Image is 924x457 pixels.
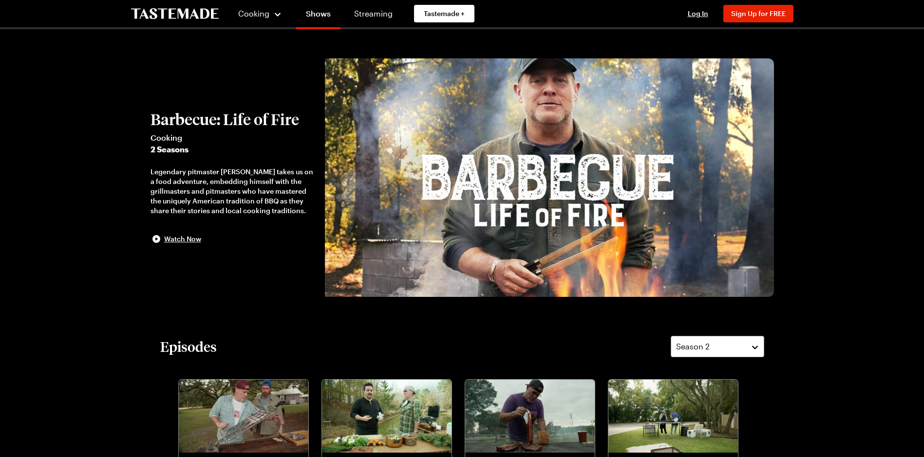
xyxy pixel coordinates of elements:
button: Sign Up for FREE [723,5,793,22]
span: Season 2 [676,341,710,352]
span: Sign Up for FREE [731,9,786,18]
span: Watch Now [164,234,201,244]
a: Tastemade + [414,5,474,22]
a: Shows [296,2,340,29]
img: Barbecue: Life of Fire [325,58,774,297]
span: Tastemade + [424,9,465,18]
h2: Episodes [160,338,217,355]
div: Legendary pitmaster [PERSON_NAME] takes us on a food adventure, embedding himself with the grillm... [151,167,315,216]
img: Hunting for Quail in Charleston [322,380,452,453]
img: Spearfishing off Florida's Emerald Coast [608,380,738,453]
button: Cooking [238,2,283,25]
a: To Tastemade Home Page [131,8,219,19]
button: Barbecue: Life of FireCooking2 SeasonsLegendary pitmaster [PERSON_NAME] takes us on a food advent... [151,110,315,245]
span: Cooking [238,9,269,18]
button: Season 2 [671,336,764,357]
h2: Barbecue: Life of Fire [151,110,315,128]
img: South Carolina's Coastal Fish Grill [179,380,308,453]
span: 2 Seasons [151,144,315,155]
span: Log In [688,9,708,18]
img: The Roscoe Family Legacy: Alabama Pit Ribs [465,380,595,453]
button: Log In [679,9,717,18]
span: Cooking [151,132,315,144]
